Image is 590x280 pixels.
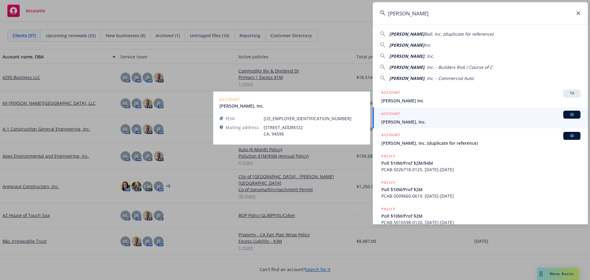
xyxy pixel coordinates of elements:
span: Poll $10M/Prof $2M [381,186,580,193]
span: TR [566,91,578,96]
span: [PERSON_NAME] [389,53,424,59]
span: PCAB-5010598-0120, [DATE]-[DATE] [381,219,580,226]
span: PCAB-5026718-0125, [DATE]-[DATE] [381,166,580,173]
h5: POLICY [381,206,395,212]
span: Poll $10M/Prof $2M/$4M [381,160,580,166]
input: Search... [373,2,588,24]
span: [PERSON_NAME] Inc [381,97,580,104]
span: [PERSON_NAME] [389,42,424,48]
span: PCAB-5009660-0619, [DATE]-[DATE] [381,193,580,199]
span: Inc [424,42,431,48]
a: ACCOUNTBI[PERSON_NAME], Inc. [373,107,588,128]
span: [PERSON_NAME], Inc. [381,119,580,125]
a: POLICYPoll $10M/Prof $2MPCAB-5009660-0619, [DATE]-[DATE] [373,176,588,203]
span: , Inc. [424,53,434,59]
span: BI [566,133,578,139]
h5: ACCOUNT [381,111,400,118]
span: [PERSON_NAME] [389,75,424,81]
span: , Inc. - Builders Risk / Course of C [424,64,493,70]
span: Poll $10M/Prof $2M [381,213,580,219]
span: BI [566,112,578,117]
h5: POLICY [381,153,395,159]
span: Ball, Inc. (duplicate for reference) [424,31,493,37]
h5: POLICY [381,179,395,186]
span: [PERSON_NAME] [389,31,424,37]
span: [PERSON_NAME], Inc. (duplicate for reference) [381,140,580,146]
h5: ACCOUNT [381,89,400,97]
a: POLICYPoll $10M/Prof $2M/$4MPCAB-5026718-0125, [DATE]-[DATE] [373,150,588,176]
h5: ACCOUNT [381,132,400,139]
a: ACCOUNTTR[PERSON_NAME] Inc [373,86,588,107]
span: [PERSON_NAME] [389,64,424,70]
a: ACCOUNTBI[PERSON_NAME], Inc. (duplicate for reference) [373,128,588,150]
a: POLICYPoll $10M/Prof $2MPCAB-5010598-0120, [DATE]-[DATE] [373,203,588,229]
span: , Inc. - Commercial Auto [424,75,474,81]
